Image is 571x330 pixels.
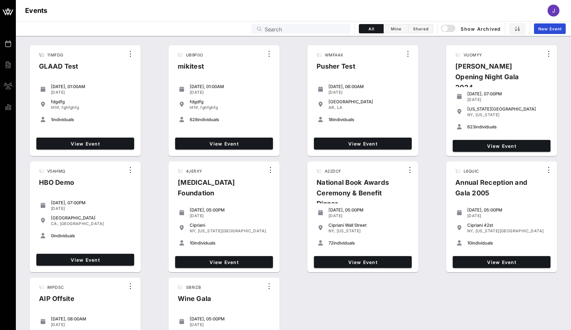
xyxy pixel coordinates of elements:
div: Cipriani [190,222,270,228]
div: [DATE], 01:00AM [190,84,270,89]
span: 72 [328,240,333,246]
a: View Event [175,256,273,268]
span: View Event [317,259,409,265]
div: [DATE], 08:00AM [51,316,132,321]
a: View Event [314,138,412,149]
span: [US_STATE][GEOGRAPHIC_DATA] [476,228,544,233]
span: WMFAAX [325,52,343,57]
div: AIP Offsite [34,293,80,309]
span: 623 [467,124,475,129]
div: individuals [190,117,270,122]
div: [DATE], 05:00PM [190,207,270,213]
a: View Event [314,256,412,268]
div: Annual Reception and Gala 2005 [450,177,543,204]
div: [GEOGRAPHIC_DATA] [51,215,132,220]
span: 18 [328,117,333,122]
div: individuals [190,240,270,246]
div: individuals [51,117,132,122]
div: fdgdfg [190,99,270,104]
span: View Event [455,259,548,265]
div: Wine Gala [172,293,216,309]
div: [US_STATE][GEOGRAPHIC_DATA] [467,106,548,112]
div: [MEDICAL_DATA] Foundation [172,177,265,204]
div: [DATE] [467,97,548,102]
button: Mine [384,24,408,33]
span: NY, [467,228,474,233]
span: View Event [317,141,409,147]
div: [DATE] [190,322,270,327]
div: [DATE], 05:00PM [190,316,270,321]
span: View Event [178,141,270,147]
div: [DATE] [51,206,132,211]
span: VUOMYY [464,52,482,57]
div: [DATE], 05:00PM [328,207,409,213]
span: 0 [51,233,54,238]
div: National Book Awards Ceremony & Benefit Dinner [311,177,404,214]
div: [DATE] [51,90,132,95]
button: Shared [408,24,433,33]
div: [DATE] [51,322,132,327]
span: NY, [467,112,474,117]
span: [GEOGRAPHIC_DATA] [60,221,104,226]
span: View Event [455,143,548,149]
div: GLAAD Test [34,61,84,77]
span: View Event [39,141,132,147]
span: L6QUIC [464,169,479,174]
button: All [359,24,384,33]
a: New Event [534,23,566,34]
a: View Event [453,140,551,152]
div: Cipriani Wall Street [328,222,409,228]
div: HBO Demo [34,177,79,193]
div: Cipriani 42st [467,222,548,228]
span: J [552,7,555,14]
span: V5AHMQ [47,169,65,174]
div: fdgdfg [51,99,132,104]
span: 1 [51,117,53,122]
span: UB9P0O [186,52,203,57]
div: [PERSON_NAME] Opening Night Gala 2024 [450,61,543,98]
span: 10 [467,240,472,246]
div: [DATE], 05:00PM [467,207,548,213]
span: [US_STATE] [337,228,361,233]
div: [DATE], 07:00PM [51,200,132,205]
span: 4JERXY [186,169,202,174]
span: AR, [328,105,336,110]
span: A22DCF [325,169,341,174]
span: [US_STATE] [476,112,500,117]
span: fghfghfg [200,105,218,110]
span: 628 [190,117,198,122]
a: View Event [453,256,551,268]
div: Pusher Test [311,61,361,77]
a: View Event [36,254,134,266]
span: SBRIZB [186,285,201,290]
span: 10 [190,240,194,246]
span: Show Archived [442,25,501,33]
div: [GEOGRAPHIC_DATA] [328,99,409,104]
span: fghfghfg [61,105,79,110]
div: [DATE] [328,213,409,218]
div: individuals [467,240,548,246]
span: CA, [51,221,58,226]
span: [US_STATE][GEOGRAPHIC_DATA] [198,228,266,233]
span: New Event [538,26,562,31]
span: 11MFDG [47,52,63,57]
span: hfhf, [190,105,199,110]
div: [DATE], 01:00AM [51,84,132,89]
span: IMPDSC [47,285,64,290]
span: Mine [388,26,404,31]
span: NY, [190,228,197,233]
a: View Event [36,138,134,149]
a: View Event [175,138,273,149]
div: [DATE], 07:00PM [467,91,548,96]
div: mikitest [172,61,209,77]
div: individuals [328,240,409,246]
span: hfhf, [51,105,60,110]
div: [DATE] [190,213,270,218]
div: [DATE] [467,213,548,218]
div: [DATE], 06:00AM [328,84,409,89]
h1: Events [25,5,48,16]
div: [DATE] [190,90,270,95]
span: View Event [178,259,270,265]
div: individuals [467,124,548,129]
button: Show Archived [441,23,501,35]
